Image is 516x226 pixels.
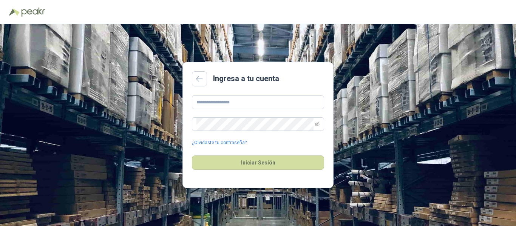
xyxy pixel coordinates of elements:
img: Logo [9,8,20,16]
span: eye-invisible [315,122,320,126]
h2: Ingresa a tu cuenta [213,73,279,85]
a: ¿Olvidaste tu contraseña? [192,139,247,146]
button: Iniciar Sesión [192,155,324,170]
img: Peakr [21,8,45,17]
